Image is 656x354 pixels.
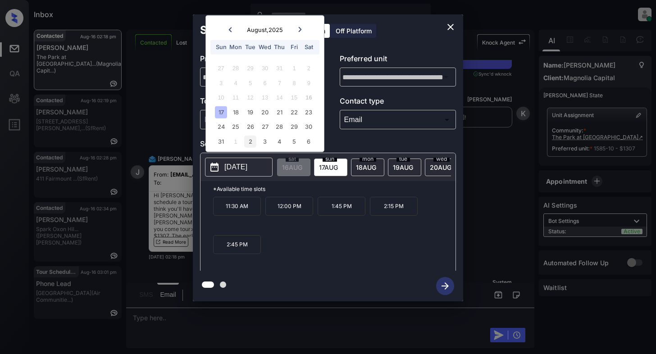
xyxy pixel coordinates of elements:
div: Fri [288,41,300,53]
div: Not available Wednesday, August 13th, 2025 [259,91,271,104]
div: Choose Thursday, August 28th, 2025 [273,121,286,133]
p: Tour type [200,95,317,110]
button: [DATE] [205,158,273,177]
div: Choose Thursday, September 4th, 2025 [273,135,286,147]
div: Mon [229,41,241,53]
p: [DATE] [224,162,247,172]
div: Not available Sunday, August 10th, 2025 [215,91,227,104]
div: Not available Tuesday, July 29th, 2025 [244,62,256,74]
button: btn-next [431,274,460,298]
p: 2:45 PM [213,235,261,254]
div: Not available Wednesday, July 30th, 2025 [259,62,271,74]
div: Email [342,112,454,127]
span: 20 AUG [430,163,451,171]
p: *Available time slots [213,181,456,197]
div: Choose Tuesday, August 26th, 2025 [244,121,256,133]
div: Choose Sunday, August 24th, 2025 [215,121,227,133]
div: In Person [202,112,314,127]
div: Choose Sunday, August 31st, 2025 [215,135,227,147]
div: Not available Thursday, August 14th, 2025 [273,91,286,104]
p: Preferred unit [340,53,456,68]
div: Choose Wednesday, September 3rd, 2025 [259,135,271,147]
div: Choose Wednesday, August 27th, 2025 [259,121,271,133]
div: Thu [273,41,286,53]
div: Not available Saturday, August 2nd, 2025 [303,62,315,74]
div: Choose Wednesday, August 20th, 2025 [259,106,271,118]
div: Choose Friday, September 5th, 2025 [288,135,300,147]
div: month 2025-08 [209,61,321,149]
div: Not available Monday, August 4th, 2025 [229,77,241,89]
div: date-select [388,159,421,176]
div: Wed [259,41,271,53]
div: Choose Tuesday, August 19th, 2025 [244,106,256,118]
span: 17 AUG [319,163,338,171]
div: Choose Saturday, August 30th, 2025 [303,121,315,133]
div: Choose Friday, August 22nd, 2025 [288,106,300,118]
div: Choose Friday, August 29th, 2025 [288,121,300,133]
div: Choose Thursday, August 21st, 2025 [273,106,286,118]
div: Not available Saturday, August 16th, 2025 [303,91,315,104]
div: Sun [215,41,227,53]
div: Not available Friday, August 15th, 2025 [288,91,300,104]
div: Not available Monday, August 11th, 2025 [229,91,241,104]
div: Not available Sunday, August 3rd, 2025 [215,77,227,89]
div: Not available Monday, September 1st, 2025 [229,135,241,147]
div: Not available Tuesday, August 12th, 2025 [244,91,256,104]
span: sun [323,156,337,162]
div: Off Platform [331,24,376,38]
div: Not available Sunday, July 27th, 2025 [215,62,227,74]
p: 12:00 PM [265,197,313,216]
div: Choose Tuesday, September 2nd, 2025 [244,135,256,147]
div: Not available Tuesday, August 5th, 2025 [244,77,256,89]
p: Contact type [340,95,456,110]
span: 19 AUG [393,163,413,171]
div: Choose Saturday, September 6th, 2025 [303,135,315,147]
span: wed [433,156,450,162]
p: 2:15 PM [370,197,418,216]
p: Preferred community [200,53,317,68]
div: date-select [425,159,458,176]
p: 1:45 PM [318,197,365,216]
span: tue [396,156,410,162]
div: Not available Monday, July 28th, 2025 [229,62,241,74]
div: Not available Thursday, August 7th, 2025 [273,77,286,89]
div: Not available Friday, August 1st, 2025 [288,62,300,74]
div: Tue [244,41,256,53]
div: date-select [314,159,347,176]
p: Select slot [200,138,456,153]
span: 18 AUG [356,163,376,171]
h2: Schedule Tour [193,14,285,46]
div: date-select [351,159,384,176]
div: Choose Saturday, August 23rd, 2025 [303,106,315,118]
div: Not available Saturday, August 9th, 2025 [303,77,315,89]
div: Choose Monday, August 18th, 2025 [229,106,241,118]
div: Choose Monday, August 25th, 2025 [229,121,241,133]
div: Not available Thursday, July 31st, 2025 [273,62,286,74]
div: Sat [303,41,315,53]
button: close [442,18,460,36]
div: Not available Wednesday, August 6th, 2025 [259,77,271,89]
div: Not available Friday, August 8th, 2025 [288,77,300,89]
div: Choose Sunday, August 17th, 2025 [215,106,227,118]
p: 11:30 AM [213,197,261,216]
span: mon [360,156,376,162]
